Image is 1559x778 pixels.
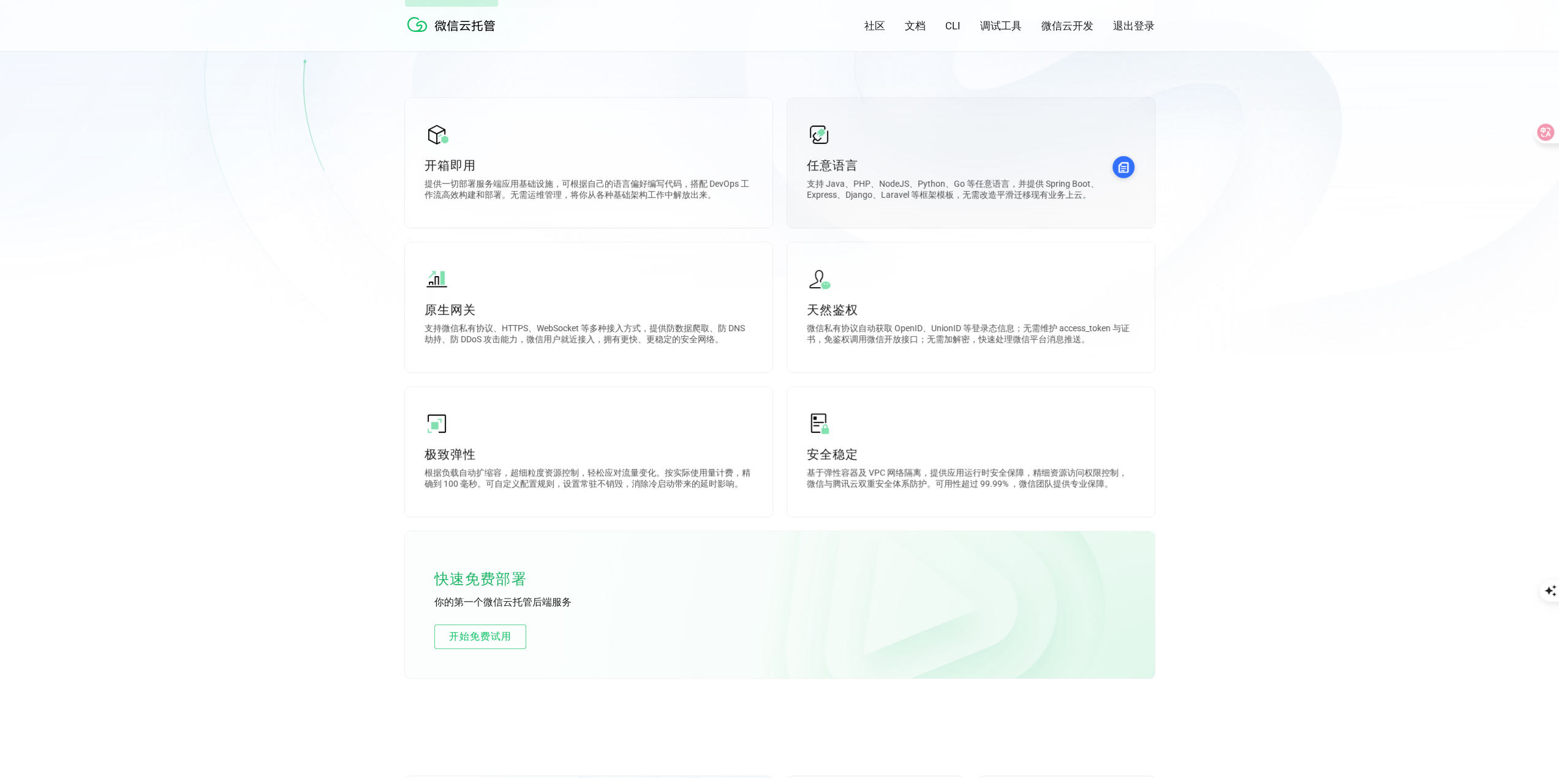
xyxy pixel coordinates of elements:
p: 安全稳定 [807,446,1135,463]
p: 开箱即用 [425,157,753,174]
a: 微信云托管 [405,28,503,39]
p: 原生网关 [425,301,753,318]
a: 微信云开发 [1041,19,1093,33]
p: 微信私有协议自动获取 OpenID、UnionID 等登录态信息；无需维护 access_token 与证书，免鉴权调用微信开放接口；无需加解密，快速处理微信平台消息推送。 [807,323,1135,348]
a: CLI [945,20,961,32]
a: 调试工具 [980,19,1022,33]
p: 根据负载自动扩缩容，超细粒度资源控制，轻松应对流量变化。按实际使用量计费，精确到 100 毫秒。可自定义配置规则，设置常驻不销毁，消除冷启动带来的延时影响。 [425,468,753,492]
p: 你的第一个微信云托管后端服务 [434,596,618,610]
p: 极致弹性 [425,446,753,463]
p: 基于弹性容器及 VPC 网络隔离，提供应用运行时安全保障，精细资源访问权限控制，微信与腾讯云双重安全体系防护。可用性超过 99.99% ，微信团队提供专业保障。 [807,468,1135,492]
p: 快速免费部署 [434,567,557,591]
span: 开始免费试用 [435,629,526,644]
p: 天然鉴权 [807,301,1135,318]
p: 支持微信私有协议、HTTPS、WebSocket 等多种接入方式，提供防数据爬取、防 DNS 劫持、防 DDoS 攻击能力，微信用户就近接入，拥有更快、更稳定的安全网络。 [425,323,753,348]
p: 支持 Java、PHP、NodeJS、Python、Go 等任意语言，并提供 Spring Boot、Express、Django、Laravel 等框架模板，无需改造平滑迁移现有业务上云。 [807,179,1135,203]
a: 文档 [905,19,926,33]
p: 提供一切部署服务端应用基础设施，可根据自己的语言偏好编写代码，搭配 DevOps 工作流高效构建和部署。无需运维管理，将你从各种基础架构工作中解放出来。 [425,179,753,203]
img: 微信云托管 [405,12,503,37]
p: 任意语言 [807,157,1135,174]
a: 社区 [864,19,885,33]
a: 退出登录 [1113,19,1155,33]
